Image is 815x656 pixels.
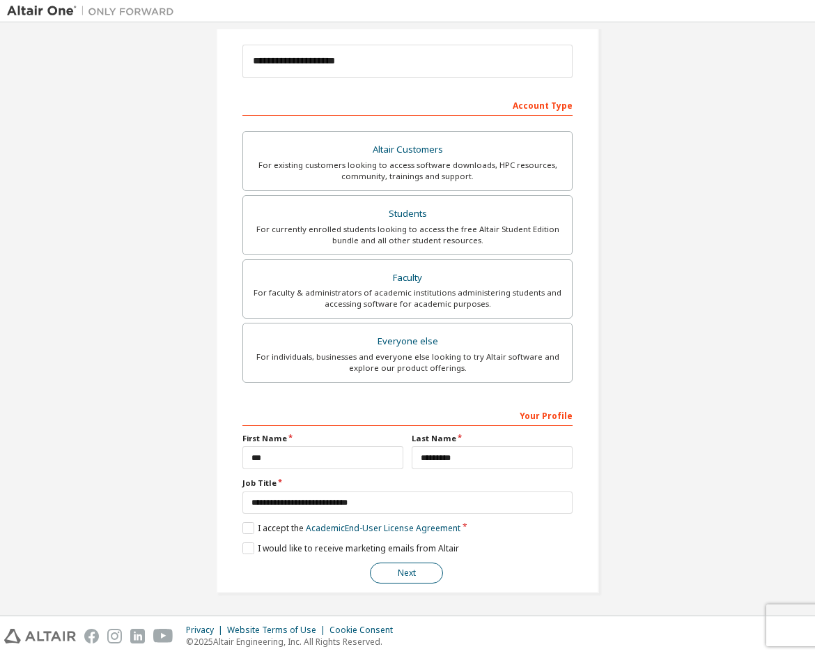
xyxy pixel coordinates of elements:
[242,433,403,444] label: First Name
[4,629,76,643] img: altair_logo.svg
[412,433,573,444] label: Last Name
[130,629,145,643] img: linkedin.svg
[251,268,564,288] div: Faculty
[370,563,443,583] button: Next
[242,93,573,116] div: Account Type
[153,629,173,643] img: youtube.svg
[306,522,460,534] a: Academic End-User License Agreement
[242,478,573,489] label: Job Title
[242,522,460,534] label: I accept the
[7,4,181,18] img: Altair One
[251,351,564,374] div: For individuals, businesses and everyone else looking to try Altair software and explore our prod...
[107,629,122,643] img: instagram.svg
[186,625,227,636] div: Privacy
[242,404,573,426] div: Your Profile
[251,204,564,224] div: Students
[251,224,564,246] div: For currently enrolled students looking to access the free Altair Student Edition bundle and all ...
[251,140,564,160] div: Altair Customers
[84,629,99,643] img: facebook.svg
[329,625,401,636] div: Cookie Consent
[242,542,459,554] label: I would like to receive marketing emails from Altair
[251,287,564,310] div: For faculty & administrators of academic institutions administering students and accessing softwa...
[227,625,329,636] div: Website Terms of Use
[251,160,564,182] div: For existing customers looking to access software downloads, HPC resources, community, trainings ...
[251,332,564,351] div: Everyone else
[186,636,401,648] p: © 2025 Altair Engineering, Inc. All Rights Reserved.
